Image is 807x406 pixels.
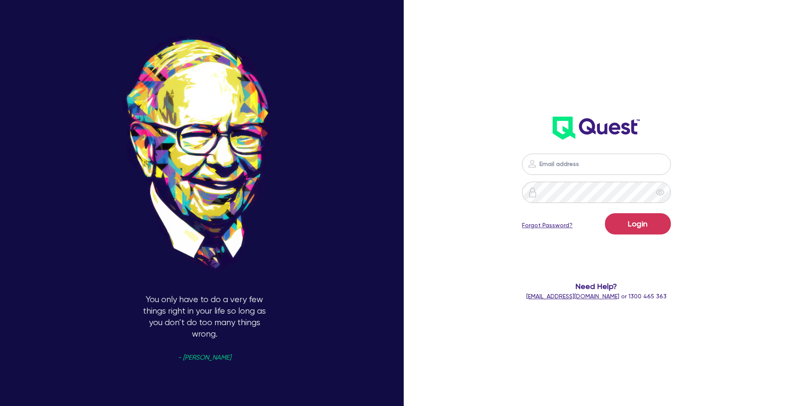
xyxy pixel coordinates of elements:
span: Need Help? [488,280,704,292]
a: [EMAIL_ADDRESS][DOMAIN_NAME] [526,293,619,300]
span: or 1300 465 363 [526,293,667,300]
img: icon-password [528,187,538,197]
img: wH2k97JdezQIQAAAABJRU5ErkJggg== [553,117,640,140]
button: Login [605,213,671,234]
span: - [PERSON_NAME] [178,355,231,361]
input: Email address [522,154,671,175]
img: icon-password [527,159,537,169]
a: Forgot Password? [522,221,573,230]
span: eye [656,188,664,197]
